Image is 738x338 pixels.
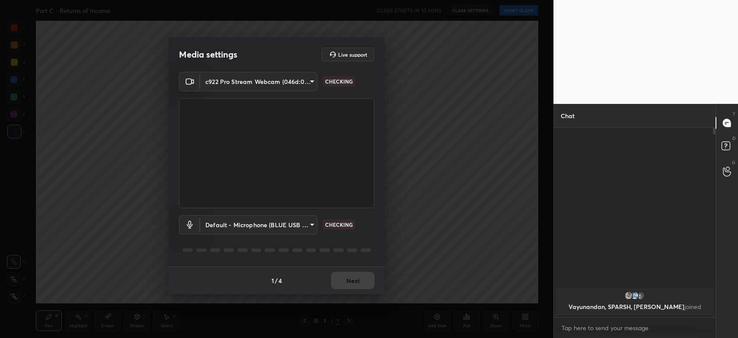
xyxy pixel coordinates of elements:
p: D [732,135,735,142]
span: joined [684,303,701,311]
div: c922 Pro Stream Webcam (046d:085c) [200,72,317,91]
img: 64b806b97bdb415da0e3589ea215aba2.jpg [630,291,639,300]
p: T [733,111,735,117]
h4: 1 [272,276,274,285]
h4: / [275,276,278,285]
div: c922 Pro Stream Webcam (046d:085c) [200,215,317,235]
p: Vayunandan, SPARSH, [PERSON_NAME] [561,303,708,310]
div: grid [554,286,716,317]
h5: Live support [338,52,367,57]
img: a94455b3a2734e19ae9bb2dd18cd4814.jpg [624,291,633,300]
h2: Media settings [179,49,237,60]
img: fb0284f353b6470fba481f642408ba31.jpg [636,291,645,300]
p: Chat [554,104,581,127]
h4: 4 [278,276,282,285]
p: G [732,159,735,166]
p: CHECKING [325,221,353,229]
p: CHECKING [325,77,353,85]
